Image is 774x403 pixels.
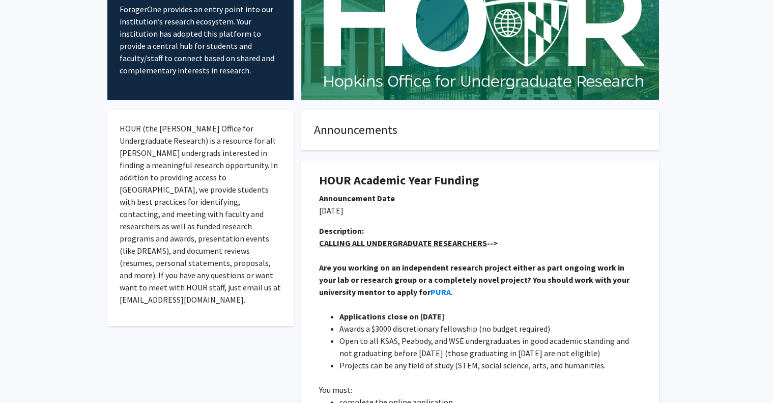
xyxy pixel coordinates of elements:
[319,262,631,297] strong: Are you working on an independent research project either as part ongoing work in your lab or res...
[319,261,641,298] p: .
[319,238,498,248] strong: -->
[314,123,646,138] h4: Announcements
[339,323,641,335] li: Awards a $3000 discretionary fellowship (no budget required)
[319,384,641,396] p: You must:
[339,335,641,359] li: Open to all KSAS, Peabody, and WSE undergraduates in good academic standing and not graduating be...
[339,359,641,371] li: Projects can be any field of study (STEM, social science, arts, and humanities.
[339,311,444,321] strong: Applications close on [DATE]
[319,238,487,248] u: CALLING ALL UNDERGRADUATE RESEARCHERS
[120,3,282,76] p: ForagerOne provides an entry point into our institution’s research ecosystem. Your institution ha...
[319,173,641,188] h1: HOUR Academic Year Funding
[319,225,641,237] div: Description:
[120,122,282,306] p: HOUR (the [PERSON_NAME] Office for Undergraduate Research) is a resource for all [PERSON_NAME] un...
[319,204,641,217] p: [DATE]
[8,357,43,395] iframe: Chat
[431,287,451,297] a: PURA
[319,192,641,204] div: Announcement Date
